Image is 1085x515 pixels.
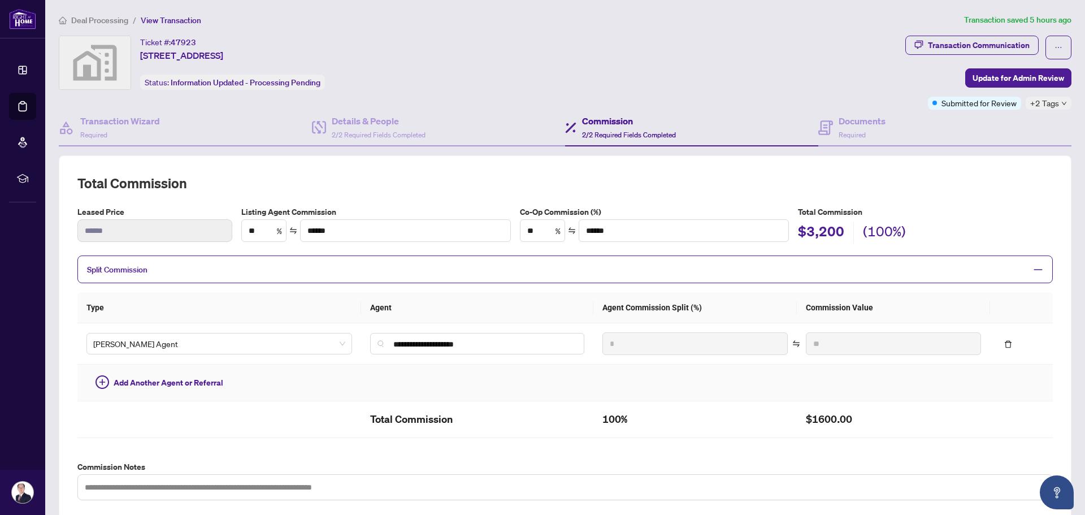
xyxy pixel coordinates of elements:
[77,256,1053,283] div: Split Commission
[77,292,361,323] th: Type
[332,131,426,139] span: 2/2 Required Fields Completed
[965,68,1071,88] button: Update for Admin Review
[798,222,844,244] h2: $3,200
[332,114,426,128] h4: Details & People
[289,227,297,235] span: swap
[798,206,1053,218] h5: Total Commission
[86,374,232,392] button: Add Another Agent or Referral
[863,222,906,244] h2: (100%)
[839,114,886,128] h4: Documents
[964,14,1071,27] article: Transaction saved 5 hours ago
[141,15,201,25] span: View Transaction
[80,114,160,128] h4: Transaction Wizard
[1033,265,1043,275] span: minus
[568,227,576,235] span: swap
[12,482,33,503] img: Profile Icon
[973,69,1064,87] span: Update for Admin Review
[564,340,573,349] span: close
[140,36,196,49] div: Ticket #:
[361,292,594,323] th: Agent
[80,131,107,139] span: Required
[140,49,223,62] span: [STREET_ADDRESS]
[59,16,67,24] span: home
[71,15,128,25] span: Deal Processing
[928,36,1030,54] div: Transaction Communication
[792,340,800,348] span: swap
[241,206,511,218] label: Listing Agent Commission
[87,265,147,275] span: Split Commission
[593,292,797,323] th: Agent Commission Split (%)
[140,75,325,90] div: Status:
[1040,475,1074,509] button: Open asap
[171,77,320,88] span: Information Updated - Processing Pending
[133,14,136,27] li: /
[77,174,1053,192] h2: Total Commission
[9,8,36,29] img: logo
[114,376,223,389] span: Add Another Agent or Referral
[77,206,232,218] label: Leased Price
[905,36,1039,55] button: Transaction Communication
[941,97,1017,109] span: Submitted for Review
[96,375,109,389] span: plus-circle
[839,131,866,139] span: Required
[1061,101,1067,106] span: down
[1004,340,1012,348] span: delete
[797,292,990,323] th: Commission Value
[377,340,384,347] img: search_icon
[1030,97,1059,110] span: +2 Tags
[59,36,131,89] img: svg%3e
[93,335,345,352] span: RAHR Agent
[602,410,788,429] h2: 100%
[582,131,676,139] span: 2/2 Required Fields Completed
[520,206,789,218] label: Co-Op Commission (%)
[582,114,676,128] h4: Commission
[171,37,196,47] span: 47923
[1054,44,1062,51] span: ellipsis
[806,410,981,429] h2: $1600.00
[77,461,1053,473] label: Commission Notes
[370,410,585,429] h2: Total Commission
